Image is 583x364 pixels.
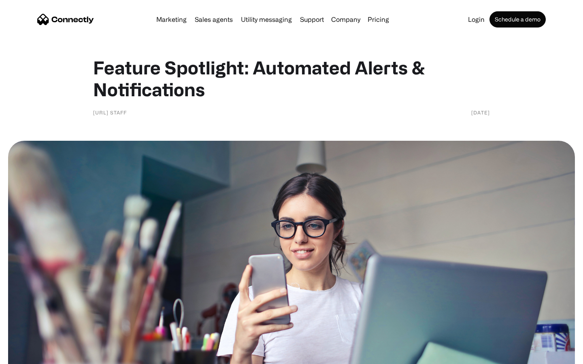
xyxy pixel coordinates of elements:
a: Marketing [153,16,190,23]
a: Schedule a demo [489,11,546,28]
h1: Feature Spotlight: Automated Alerts & Notifications [93,57,490,100]
ul: Language list [16,350,49,361]
a: Pricing [364,16,392,23]
a: Sales agents [191,16,236,23]
div: [DATE] [471,108,490,116]
div: [URL] staff [93,108,127,116]
div: Company [331,14,360,25]
a: Login [465,16,488,23]
a: Utility messaging [238,16,295,23]
aside: Language selected: English [8,350,49,361]
a: Support [297,16,327,23]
